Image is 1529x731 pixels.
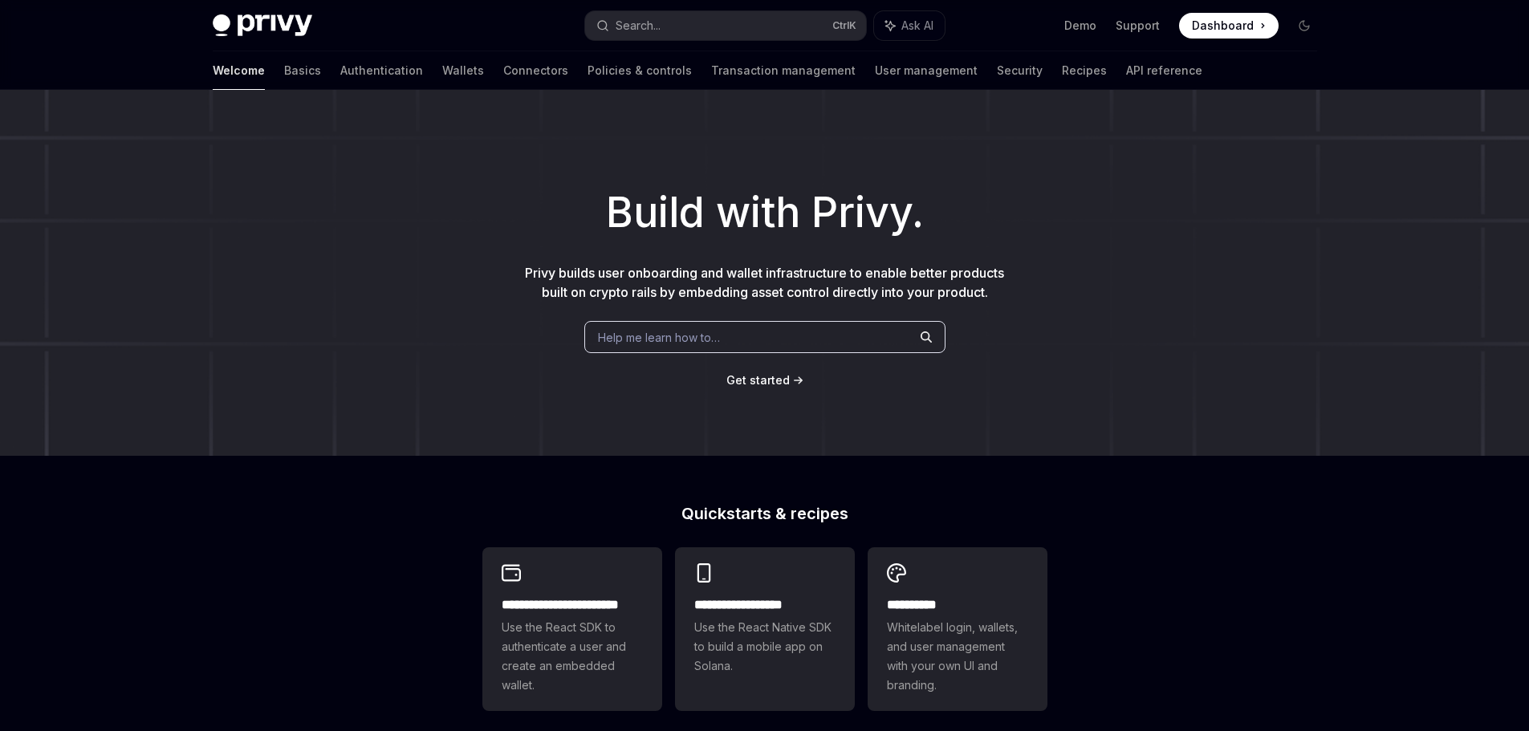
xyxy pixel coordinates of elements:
a: Wallets [442,51,484,90]
a: User management [875,51,978,90]
span: Dashboard [1192,18,1254,34]
a: **** **** **** ***Use the React Native SDK to build a mobile app on Solana. [675,547,855,711]
span: Ask AI [901,18,933,34]
a: Authentication [340,51,423,90]
div: Search... [616,16,661,35]
a: Demo [1064,18,1096,34]
a: Dashboard [1179,13,1279,39]
a: Basics [284,51,321,90]
a: Welcome [213,51,265,90]
button: Ask AI [874,11,945,40]
button: Toggle dark mode [1291,13,1317,39]
span: Privy builds user onboarding and wallet infrastructure to enable better products built on crypto ... [525,265,1004,300]
h2: Quickstarts & recipes [482,506,1047,522]
a: API reference [1126,51,1202,90]
span: Use the React SDK to authenticate a user and create an embedded wallet. [502,618,643,695]
span: Ctrl K [832,19,856,32]
span: Help me learn how to… [598,329,720,346]
span: Whitelabel login, wallets, and user management with your own UI and branding. [887,618,1028,695]
h1: Build with Privy. [26,181,1503,244]
a: Recipes [1062,51,1107,90]
button: Search...CtrlK [585,11,866,40]
a: Transaction management [711,51,856,90]
a: Support [1116,18,1160,34]
span: Use the React Native SDK to build a mobile app on Solana. [694,618,836,676]
a: Security [997,51,1043,90]
img: dark logo [213,14,312,37]
a: Get started [726,372,790,388]
a: Connectors [503,51,568,90]
a: Policies & controls [588,51,692,90]
span: Get started [726,373,790,387]
a: **** *****Whitelabel login, wallets, and user management with your own UI and branding. [868,547,1047,711]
